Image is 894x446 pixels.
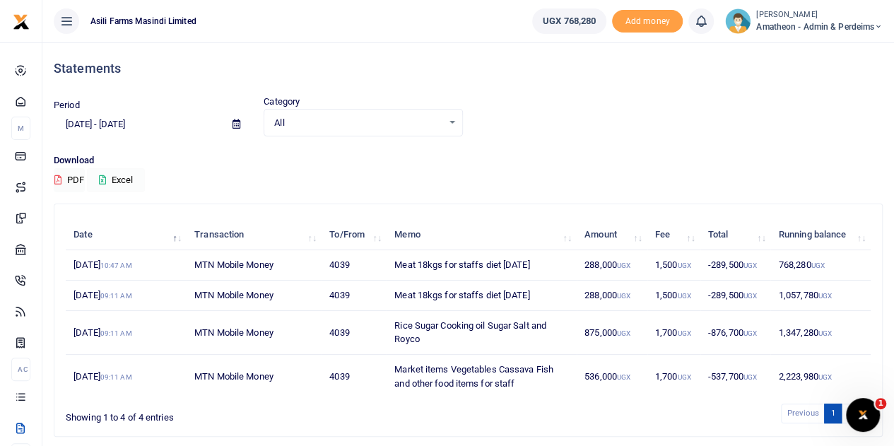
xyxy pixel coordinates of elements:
[818,292,832,300] small: UGX
[677,329,690,337] small: UGX
[743,292,757,300] small: UGX
[647,281,700,311] td: 1,500
[66,311,187,355] td: [DATE]
[387,220,577,250] th: Memo: activate to sort column ascending
[677,262,690,269] small: UGX
[187,311,322,355] td: MTN Mobile Money
[647,250,700,281] td: 1,500
[700,281,771,311] td: -289,500
[100,262,132,269] small: 10:47 AM
[818,373,832,381] small: UGX
[66,355,187,398] td: [DATE]
[100,292,132,300] small: 09:11 AM
[846,398,880,432] iframe: Intercom live chat
[187,281,322,311] td: MTN Mobile Money
[725,8,883,34] a: profile-user [PERSON_NAME] Amatheon - Admin & Perdeims
[66,250,187,281] td: [DATE]
[811,262,824,269] small: UGX
[13,16,30,26] a: logo-small logo-large logo-large
[54,168,85,192] button: PDF
[743,262,757,269] small: UGX
[612,10,683,33] span: Add money
[54,153,883,168] p: Download
[11,358,30,381] li: Ac
[577,250,647,281] td: 288,000
[13,13,30,30] img: logo-small
[11,117,30,140] li: M
[770,311,871,355] td: 1,347,280
[187,250,322,281] td: MTN Mobile Money
[66,281,187,311] td: [DATE]
[612,10,683,33] li: Toup your wallet
[617,262,630,269] small: UGX
[543,14,596,28] span: UGX 768,280
[756,20,883,33] span: Amatheon - Admin & Perdeims
[387,281,577,311] td: Meat 18kgs for staffs diet [DATE]
[54,98,80,112] label: Period
[617,373,630,381] small: UGX
[322,220,387,250] th: To/From: activate to sort column ascending
[770,250,871,281] td: 768,280
[700,250,771,281] td: -289,500
[770,355,871,398] td: 2,223,980
[743,373,757,381] small: UGX
[647,220,700,250] th: Fee: activate to sort column ascending
[322,355,387,398] td: 4039
[274,116,442,130] span: All
[54,61,883,76] h4: Statements
[187,220,322,250] th: Transaction: activate to sort column ascending
[647,311,700,355] td: 1,700
[85,15,202,28] span: Asili Farms Masindi Limited
[617,292,630,300] small: UGX
[387,311,577,355] td: Rice Sugar Cooking oil Sugar Salt and Royco
[743,329,757,337] small: UGX
[647,355,700,398] td: 1,700
[100,373,132,381] small: 09:11 AM
[322,311,387,355] td: 4039
[770,281,871,311] td: 1,057,780
[677,373,690,381] small: UGX
[87,168,145,192] button: Excel
[677,292,690,300] small: UGX
[66,220,187,250] th: Date: activate to sort column descending
[875,398,886,409] span: 1
[824,404,841,423] a: 1
[700,220,771,250] th: Total: activate to sort column ascending
[577,355,647,398] td: 536,000
[577,281,647,311] td: 288,000
[756,9,883,21] small: [PERSON_NAME]
[532,8,606,34] a: UGX 768,280
[818,329,832,337] small: UGX
[577,220,647,250] th: Amount: activate to sort column ascending
[322,250,387,281] td: 4039
[66,402,396,424] div: Showing 1 to 4 of 4 entries
[527,8,612,34] li: Wallet ballance
[700,355,771,398] td: -537,700
[700,311,771,355] td: -876,700
[264,95,300,109] label: Category
[387,250,577,281] td: Meat 18kgs for staffs diet [DATE]
[387,355,577,398] td: Market items Vegetables Cassava Fish and other food items for staff
[100,329,132,337] small: 09:11 AM
[54,112,221,136] input: select period
[725,8,751,34] img: profile-user
[617,329,630,337] small: UGX
[187,355,322,398] td: MTN Mobile Money
[322,281,387,311] td: 4039
[770,220,871,250] th: Running balance: activate to sort column ascending
[577,311,647,355] td: 875,000
[612,15,683,25] a: Add money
